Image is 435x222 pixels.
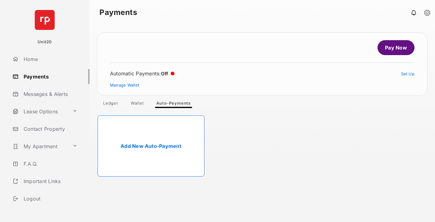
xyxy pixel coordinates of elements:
[35,10,55,30] img: svg+xml;base64,PHN2ZyB4bWxucz0iaHR0cDovL3d3dy53My5vcmcvMjAwMC9zdmciIHdpZHRoPSI2NCIgaGVpZ2h0PSI2NC...
[10,87,89,102] a: Messages & Alerts
[10,69,89,84] a: Payments
[110,83,139,87] a: Manage Wallet
[10,104,70,119] a: Lease Options
[99,9,137,16] strong: Payments
[126,101,149,108] a: Wallet
[10,174,80,189] a: Important Links
[10,121,89,136] a: Contact Property
[161,71,168,77] span: Off
[10,191,89,206] a: Logout
[98,101,123,108] a: Ledger
[38,39,52,45] p: Unit20
[10,52,89,67] a: Home
[151,101,196,108] a: Auto-Payments
[10,156,89,171] a: F.A.Q.
[401,71,415,76] a: Set Up
[110,70,175,77] div: Automatic Payments :
[10,139,70,154] a: My Apartment
[98,116,204,177] a: Add New Auto-Payment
